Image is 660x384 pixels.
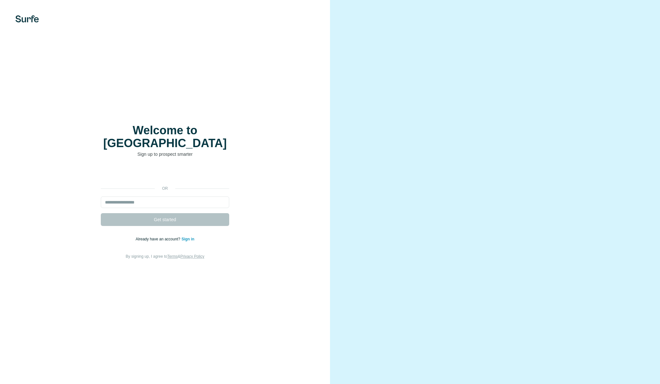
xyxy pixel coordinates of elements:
[98,167,232,181] iframe: Schaltfläche „Über Google anmelden“
[181,237,194,241] a: Sign in
[15,15,39,22] img: Surfe's logo
[155,186,175,191] p: or
[167,254,178,259] a: Terms
[101,124,229,150] h1: Welcome to [GEOGRAPHIC_DATA]
[101,151,229,157] p: Sign up to prospect smarter
[136,237,182,241] span: Already have an account?
[180,254,204,259] a: Privacy Policy
[126,254,204,259] span: By signing up, I agree to &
